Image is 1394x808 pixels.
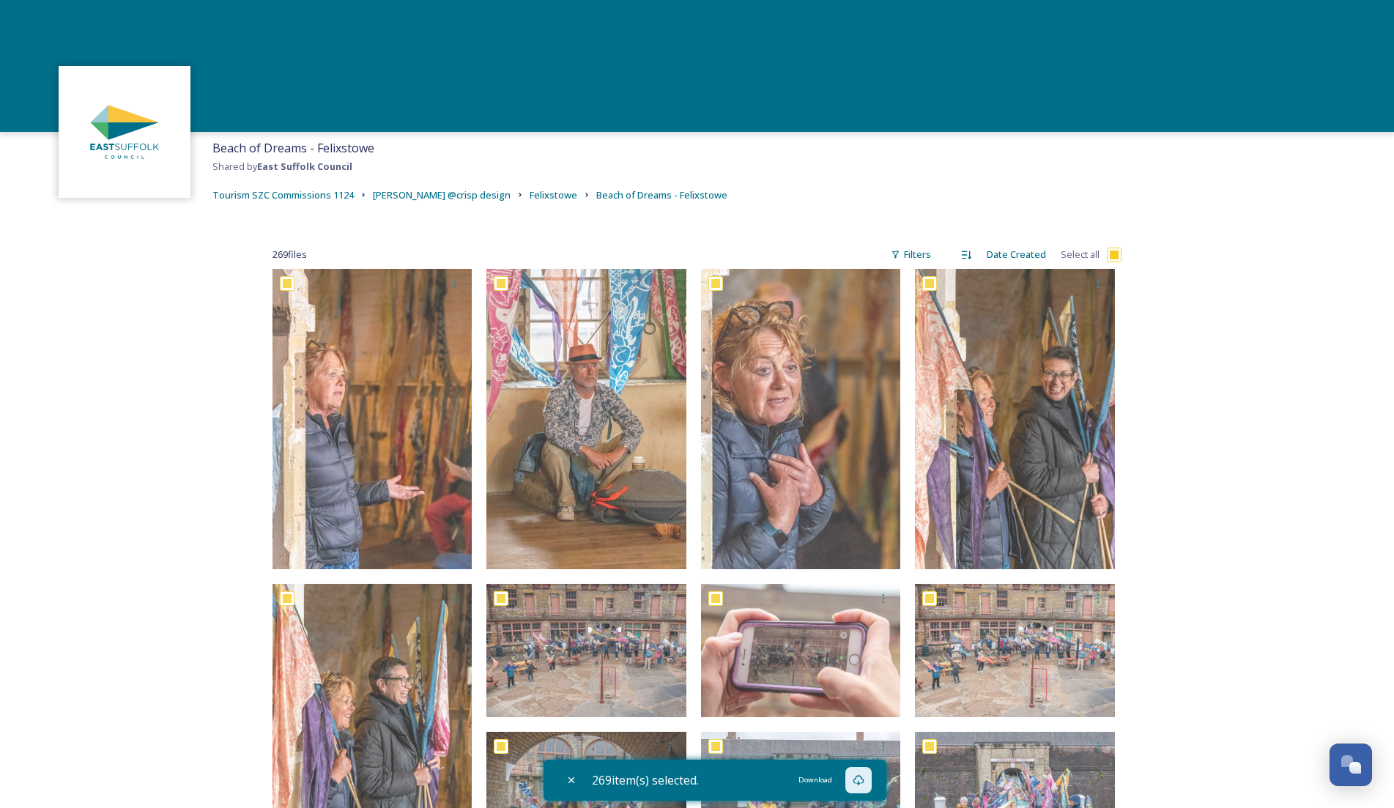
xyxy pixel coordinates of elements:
[212,140,374,156] span: Beach of Dreams - Felixstowe
[793,772,838,788] div: Download
[530,188,577,201] span: Felixstowe
[66,73,183,190] img: ESC%20Logo.png
[596,188,727,201] span: Beach of Dreams - Felixstowe
[596,186,727,204] a: Beach of Dreams - Felixstowe
[592,771,699,789] span: 269 item(s) selected.
[212,188,354,201] span: Tourism SZC Commissions 1124
[273,269,472,569] img: Felixstowe_JamesCrisp@Crispdesign_270525 (147).jpg
[212,186,354,204] a: Tourism SZC Commissions 1124
[373,188,511,201] span: [PERSON_NAME] @crisp design
[486,584,686,717] img: Felixstowe_JamesCrisp@Crispdesign_270525 (148).jpg
[273,248,307,262] span: 269 file s
[701,269,901,569] img: Felixstowe_JamesCrisp@Crispdesign_270525 (146).jpg
[701,584,901,717] img: Felixstowe_JamesCrisp@Crispdesign_270525 (232).jpg
[883,240,938,269] div: Filters
[1061,248,1100,262] span: Select all
[530,186,577,204] a: Felixstowe
[915,269,1115,569] img: Felixstowe_JamesCrisp@Crispdesign_270525 (234).jpg
[486,269,686,569] img: Felixstowe_JamesCrisp@Crispdesign_270525 (149).jpg
[373,186,511,204] a: [PERSON_NAME] @crisp design
[257,160,352,173] strong: East Suffolk Council
[1330,744,1372,786] button: Open Chat
[979,240,1053,269] div: Date Created
[212,160,352,173] span: Shared by
[915,584,1115,717] img: Felixstowe_JamesCrisp@Crispdesign_270525 (142).jpg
